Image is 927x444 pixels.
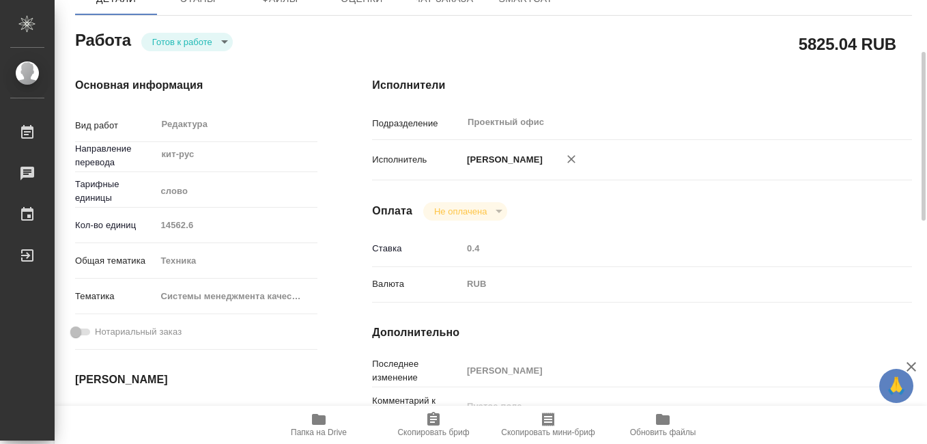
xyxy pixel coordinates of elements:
p: Тематика [75,290,156,303]
span: Папка на Drive [291,428,347,437]
p: Подразделение [372,117,462,130]
span: Нотариальный заказ [95,325,182,339]
span: Скопировать бриф [397,428,469,437]
button: Скопировать бриф [376,406,491,444]
button: Готов к работе [148,36,216,48]
p: Последнее изменение [372,357,462,385]
p: Ставка [372,242,462,255]
div: Техника [156,249,317,273]
h2: 5825.04 RUB [799,32,896,55]
p: [PERSON_NAME] [462,153,543,167]
p: Общая тематика [75,254,156,268]
button: Скопировать мини-бриф [491,406,605,444]
h4: Оплата [372,203,412,219]
h4: Исполнители [372,77,912,94]
div: Системы менеджмента качества [156,285,317,308]
span: 🙏 [885,372,908,400]
span: Скопировать мини-бриф [501,428,595,437]
input: Пустое поле [462,238,867,258]
input: Пустое поле [462,361,867,380]
p: Вид работ [75,119,156,133]
button: Удалить исполнителя [556,144,586,174]
div: Готов к работе [141,33,233,51]
p: Валюта [372,277,462,291]
div: RUB [462,273,867,296]
button: Не оплачена [430,206,491,217]
button: Папка на Drive [261,406,376,444]
p: Тарифные единицы [75,178,156,205]
span: Обновить файлы [630,428,696,437]
button: Обновить файлы [605,406,720,444]
p: Исполнитель [372,153,462,167]
p: Комментарий к работе [372,394,462,421]
h4: [PERSON_NAME] [75,372,317,388]
h2: Работа [75,27,131,51]
input: Пустое поле [156,215,317,235]
h4: Дополнительно [372,324,912,341]
button: 🙏 [879,369,913,403]
div: Готов к работе [423,202,507,221]
p: Кол-во единиц [75,219,156,232]
div: слово [156,180,317,203]
p: Направление перевода [75,142,156,169]
h4: Основная информация [75,77,317,94]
